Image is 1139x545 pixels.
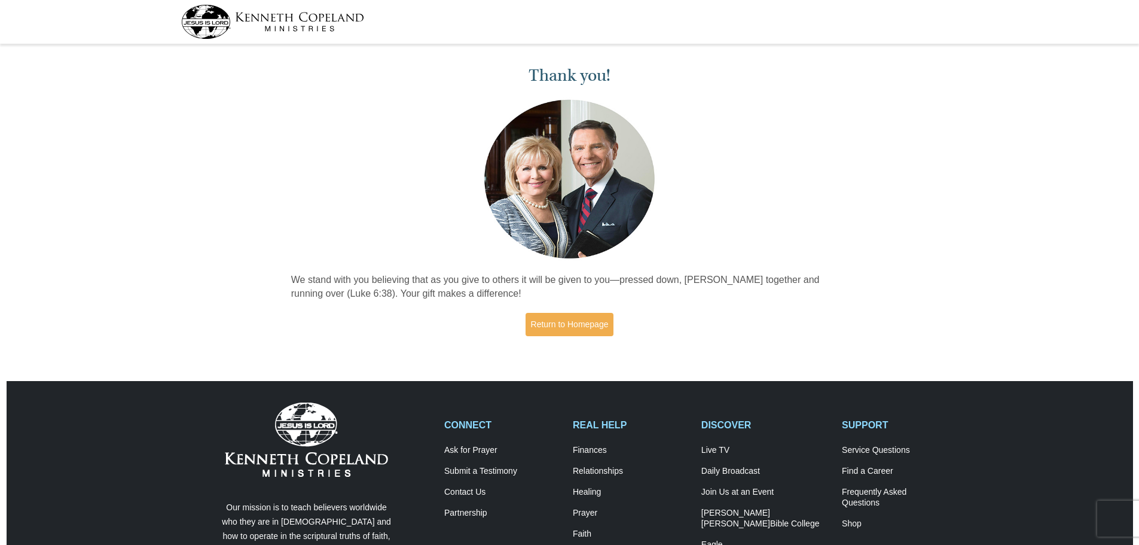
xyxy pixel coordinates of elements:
a: Service Questions [842,445,958,456]
a: Frequently AskedQuestions [842,487,958,509]
h2: CONNECT [444,419,560,431]
a: [PERSON_NAME] [PERSON_NAME]Bible College [701,508,829,529]
h2: REAL HELP [573,419,689,431]
a: Return to Homepage [526,313,614,336]
a: Contact Us [444,487,560,498]
span: Bible College [770,519,820,528]
a: Find a Career [842,466,958,477]
a: Relationships [573,466,689,477]
img: Kenneth Copeland Ministries [225,403,388,477]
img: kcm-header-logo.svg [181,5,364,39]
a: Finances [573,445,689,456]
h2: DISCOVER [701,419,829,431]
a: Submit a Testimony [444,466,560,477]
a: Live TV [701,445,829,456]
p: We stand with you believing that as you give to others it will be given to you—pressed down, [PER... [291,273,848,301]
h2: SUPPORT [842,419,958,431]
a: Prayer [573,508,689,519]
a: Ask for Prayer [444,445,560,456]
a: Daily Broadcast [701,466,829,477]
a: Faith [573,529,689,540]
img: Kenneth and Gloria [481,97,658,261]
a: Join Us at an Event [701,487,829,498]
a: Partnership [444,508,560,519]
a: Shop [842,519,958,529]
a: Healing [573,487,689,498]
h1: Thank you! [291,66,848,86]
